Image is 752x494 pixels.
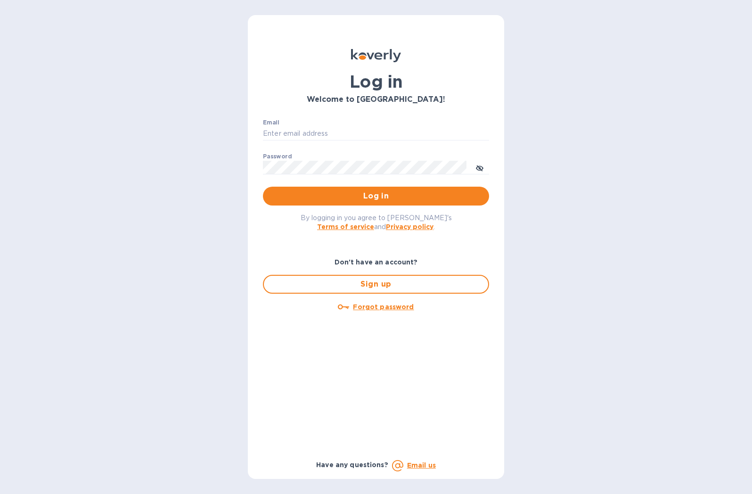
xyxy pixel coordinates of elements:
[335,258,418,266] b: Don't have an account?
[317,223,374,231] a: Terms of service
[353,303,414,311] u: Forgot password
[263,127,489,141] input: Enter email address
[270,190,482,202] span: Log in
[407,461,436,469] a: Email us
[263,120,279,125] label: Email
[263,154,292,159] label: Password
[271,279,481,290] span: Sign up
[386,223,433,231] a: Privacy policy
[470,158,489,177] button: toggle password visibility
[263,72,489,91] h1: Log in
[301,214,452,231] span: By logging in you agree to [PERSON_NAME]'s and .
[263,275,489,294] button: Sign up
[316,461,388,469] b: Have any questions?
[263,95,489,104] h3: Welcome to [GEOGRAPHIC_DATA]!
[351,49,401,62] img: Koverly
[263,187,489,206] button: Log in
